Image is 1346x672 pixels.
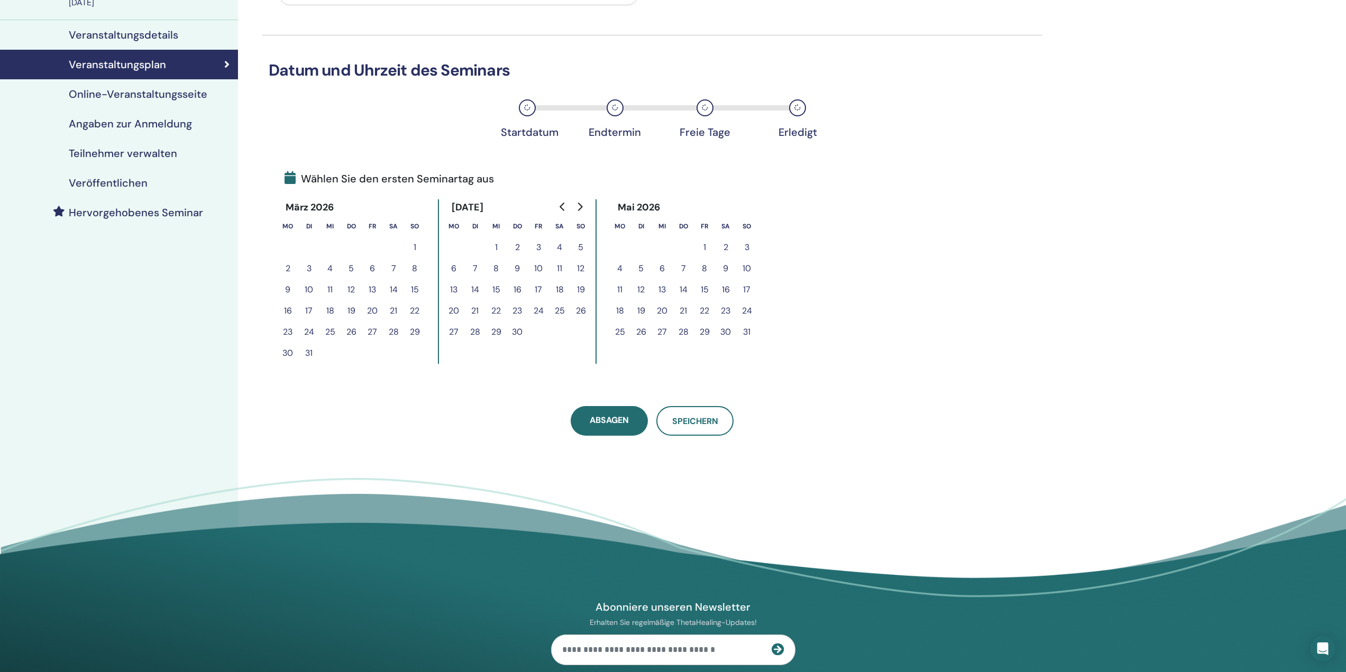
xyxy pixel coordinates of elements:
div: [DATE] [443,199,492,216]
button: 31 [736,321,757,343]
button: 13 [652,279,673,300]
h4: Veröffentlichen [69,177,148,189]
button: 5 [630,258,652,279]
button: 28 [383,321,404,343]
h4: Abonniere unseren Newsletter [551,600,795,614]
span: Speichern [672,416,718,427]
div: Startdatum [501,126,554,139]
button: 1 [694,237,715,258]
button: 17 [528,279,549,300]
button: 7 [383,258,404,279]
button: 10 [298,279,319,300]
button: 5 [570,237,591,258]
button: 12 [341,279,362,300]
button: 12 [630,279,652,300]
th: Sonntag [736,216,757,237]
button: 30 [715,321,736,343]
button: 3 [298,258,319,279]
th: Freitag [694,216,715,237]
button: 3 [528,237,549,258]
button: 19 [341,300,362,321]
th: Samstag [715,216,736,237]
th: Freitag [528,216,549,237]
button: 20 [652,300,673,321]
button: 20 [443,300,464,321]
button: 26 [630,321,652,343]
button: 15 [694,279,715,300]
button: 17 [298,300,319,321]
button: 4 [549,237,570,258]
th: Dienstag [630,216,652,237]
button: Go to next month [571,196,588,217]
button: 22 [486,300,507,321]
button: 25 [549,300,570,321]
button: 15 [486,279,507,300]
button: 23 [277,321,298,343]
button: 21 [383,300,404,321]
button: 4 [319,258,341,279]
button: 24 [528,300,549,321]
span: Absagen [590,415,629,426]
button: Speichern [656,406,734,436]
th: Samstag [549,216,570,237]
button: 2 [507,237,528,258]
button: 1 [486,237,507,258]
th: Donnerstag [673,216,694,237]
button: 19 [570,279,591,300]
th: Montag [443,216,464,237]
div: Freie Tage [679,126,731,139]
h4: Teilnehmer verwalten [69,147,177,160]
th: Sonntag [570,216,591,237]
button: 9 [507,258,528,279]
button: 12 [570,258,591,279]
button: Go to previous month [554,196,571,217]
button: 27 [443,321,464,343]
button: 13 [362,279,383,300]
button: 6 [652,258,673,279]
button: 19 [630,300,652,321]
button: 25 [319,321,341,343]
a: Absagen [571,406,648,436]
th: Dienstag [464,216,486,237]
button: 20 [362,300,383,321]
button: 21 [673,300,694,321]
button: 11 [319,279,341,300]
button: 29 [404,321,425,343]
th: Mittwoch [652,216,673,237]
h4: Hervorgehobenes Seminar [69,206,203,219]
button: 2 [277,258,298,279]
button: 22 [404,300,425,321]
button: 10 [528,258,549,279]
th: Dienstag [298,216,319,237]
button: 4 [609,258,630,279]
th: Mittwoch [319,216,341,237]
div: Endtermin [589,126,642,139]
button: 22 [694,300,715,321]
button: 8 [486,258,507,279]
button: 28 [673,321,694,343]
button: 18 [549,279,570,300]
button: 17 [736,279,757,300]
button: 23 [715,300,736,321]
button: 8 [404,258,425,279]
button: 1 [404,237,425,258]
button: 31 [298,343,319,364]
button: 16 [715,279,736,300]
button: 14 [464,279,486,300]
button: 29 [486,321,507,343]
button: 27 [652,321,673,343]
button: 6 [362,258,383,279]
button: 29 [694,321,715,343]
button: 6 [443,258,464,279]
button: 18 [319,300,341,321]
th: Donnerstag [341,216,362,237]
h4: Angaben zur Anmeldung [69,117,192,130]
button: 14 [673,279,694,300]
button: 16 [277,300,298,321]
div: Mai 2026 [609,199,669,216]
button: 3 [736,237,757,258]
button: 2 [715,237,736,258]
button: 27 [362,321,383,343]
button: 7 [464,258,486,279]
th: Montag [609,216,630,237]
